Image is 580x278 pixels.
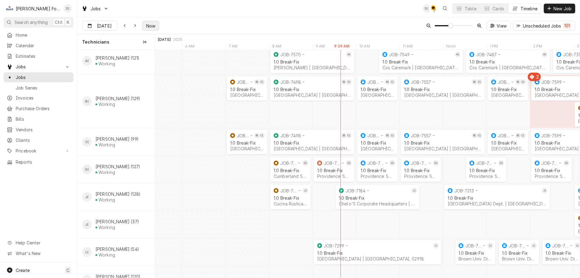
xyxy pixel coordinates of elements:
div: Brett Haworth (129)'s Avatar [385,79,391,85]
div: [PERSON_NAME] Food Equipment Service [16,5,60,12]
a: Bills [4,114,73,124]
div: [GEOGRAPHIC_DATA] | [GEOGRAPHIC_DATA], 02918 [274,146,351,151]
div: [GEOGRAPHIC_DATA] | [GEOGRAPHIC_DATA], 02918 [361,93,394,98]
div: 11 AM [399,44,416,51]
div: JOB-7599 [541,80,562,85]
div: J( [302,188,308,194]
div: C( [346,79,352,85]
div: Derek Testa (81)'s Avatar [423,4,431,13]
span: Ctrl [55,19,63,25]
div: Working [98,225,115,230]
span: New Job [552,5,573,12]
div: Chris Branca (99)'s Avatar [476,79,482,85]
span: Vendors [16,126,70,133]
div: Table [465,5,476,12]
div: [GEOGRAPHIC_DATA] | [GEOGRAPHIC_DATA], 02918 [230,93,264,98]
div: B( [82,96,92,106]
div: JOB-7570 [280,52,301,57]
div: 1.0 Break-Fix [382,59,459,64]
div: 1.0 Break-Fix [535,168,568,173]
div: [GEOGRAPHIC_DATA] | [GEOGRAPHIC_DATA], 02918 [361,146,394,151]
div: Brett Haworth (129)'s Avatar [254,132,260,139]
div: Unscheduled Jobs [523,23,571,29]
div: Luis (54)'s Avatar [82,247,92,257]
div: 1.0 Break-Fix [339,195,416,201]
div: JOB-7557 [411,80,431,85]
div: G( [302,160,308,166]
div: [PERSON_NAME] (129) [95,96,140,101]
a: Go to Jobs [79,4,111,14]
div: J( [82,192,92,202]
div: A( [455,51,461,57]
div: 2025 [173,37,182,42]
div: D( [423,4,431,13]
div: Andy Christopoulos (121)'s Avatar [346,51,352,57]
div: 1.0 Break-Fix [491,140,525,146]
div: Brett Haworth (129)'s Avatar [341,132,347,139]
div: JOB-7711 [552,243,569,248]
span: Now [145,23,156,29]
div: 1.0 Break-Fix [230,87,264,92]
span: Create [16,268,30,273]
span: Jobs [16,74,70,80]
div: Working [98,252,115,257]
button: Unscheduled Jobs101 [513,21,575,31]
div: [DATE] [158,37,171,42]
div: A( [346,51,352,57]
div: B( [385,132,391,139]
div: Chris Branca (99)'s Avatar [389,79,395,85]
div: JOB-7498 [280,133,301,138]
div: Working [98,170,115,175]
div: Chris Branca (99)'s Avatar [259,132,265,139]
a: Job Series [4,83,73,93]
div: JOB-7629 [280,161,297,166]
div: J( [542,188,548,194]
div: 1.0 Break-Fix [361,168,394,173]
label: 9:39 AM [334,44,350,49]
div: L( [82,247,92,257]
div: Gabe Collazo (127)'s Avatar [82,165,92,174]
div: 1.0 Break-Fix [361,87,394,92]
div: Cumberland School Dept. | [GEOGRAPHIC_DATA], 02864 [274,174,307,179]
a: Purchase Orders [4,103,73,113]
div: Working [98,102,115,107]
div: Technicians column. SPACE for context menu [77,34,155,50]
span: Home [16,32,70,38]
div: [GEOGRAPHIC_DATA] | [GEOGRAPHIC_DATA], 02918 [317,256,438,261]
a: Go to What's New [4,248,73,258]
div: 1 PM [486,44,501,51]
div: Providence School Dept. | [GEOGRAPHIC_DATA], 02908 [404,174,438,179]
a: Reports [4,157,73,167]
div: JOB-7717 [367,80,380,85]
div: L( [531,243,537,249]
div: JOB-7498 [280,80,301,85]
div: Jose DeMelo (37)'s Avatar [82,220,92,229]
div: Cucina Rustica | [GEOGRAPHIC_DATA], 02920 [274,201,307,206]
div: JOB-7717 [367,133,380,138]
div: Christine Walker (110)'s Avatar [429,4,438,13]
div: C( [389,132,395,139]
div: Andy Christopoulos (121)'s Avatar [542,51,548,57]
div: Luis (54)'s Avatar [487,243,493,249]
span: View [495,23,508,29]
div: [PERSON_NAME] (99) [95,136,139,142]
div: 7 AM [225,44,241,51]
a: Vendors [4,125,73,135]
div: Cvs Caremark | [GEOGRAPHIC_DATA], 02895 [382,65,459,70]
div: M [5,4,14,13]
div: C( [389,79,395,85]
div: 1.0 Break-Fix [404,87,481,92]
div: Cards [492,5,504,12]
div: [GEOGRAPHIC_DATA] | [GEOGRAPHIC_DATA], 02918 [404,93,481,98]
div: [GEOGRAPHIC_DATA] Dept. | [GEOGRAPHIC_DATA] [448,201,546,206]
a: Invoices [4,93,73,103]
div: C( [520,79,526,85]
span: Calendar [16,42,70,49]
div: JOB-7299 [324,243,344,248]
div: C( [476,132,482,139]
div: 10 AM [356,44,373,51]
a: Clients [4,135,73,145]
div: Brett Haworth (129)'s Avatar [82,96,92,106]
div: JOB-7487 [476,52,497,57]
div: Marshall Food Equipment Service's Avatar [5,4,14,13]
